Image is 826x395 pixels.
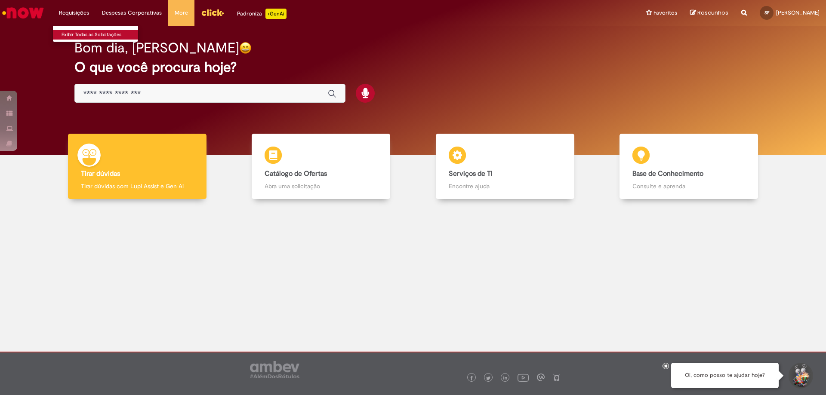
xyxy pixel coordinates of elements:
b: Tirar dúvidas [81,169,120,178]
p: +GenAi [265,9,287,19]
a: Base de Conhecimento Consulte e aprenda [597,134,781,199]
a: Exibir Todas as Solicitações [53,30,148,40]
p: Abra uma solicitação [265,182,377,190]
p: Encontre ajuda [449,182,561,190]
p: Tirar dúvidas com Lupi Assist e Gen Ai [81,182,194,190]
img: logo_footer_twitter.png [486,376,490,380]
a: Catálogo de Ofertas Abra uma solicitação [229,134,413,199]
img: logo_footer_linkedin.png [503,376,508,381]
h2: Bom dia, [PERSON_NAME] [74,40,239,55]
span: [PERSON_NAME] [776,9,820,16]
a: Tirar dúvidas Tirar dúvidas com Lupi Assist e Gen Ai [45,134,229,199]
div: Oi, como posso te ajudar hoje? [671,363,779,388]
div: Padroniza [237,9,287,19]
span: Requisições [59,9,89,17]
ul: Requisições [52,26,139,42]
img: happy-face.png [239,42,252,54]
a: Rascunhos [690,9,728,17]
p: Consulte e aprenda [632,182,745,190]
img: click_logo_yellow_360x200.png [201,6,224,19]
img: ServiceNow [1,4,45,21]
img: logo_footer_workplace.png [537,374,545,381]
img: logo_footer_naosei.png [553,374,561,381]
span: More [175,9,188,17]
b: Base de Conhecimento [632,169,703,178]
h2: O que você procura hoje? [74,60,752,75]
span: Rascunhos [697,9,728,17]
span: Despesas Corporativas [102,9,162,17]
b: Serviços de TI [449,169,493,178]
span: Favoritos [653,9,677,17]
span: SF [764,10,769,15]
a: Serviços de TI Encontre ajuda [413,134,597,199]
button: Iniciar Conversa de Suporte [787,363,813,389]
b: Catálogo de Ofertas [265,169,327,178]
img: logo_footer_ambev_rotulo_gray.png [250,361,299,378]
img: logo_footer_facebook.png [469,376,474,380]
img: logo_footer_youtube.png [518,372,529,383]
